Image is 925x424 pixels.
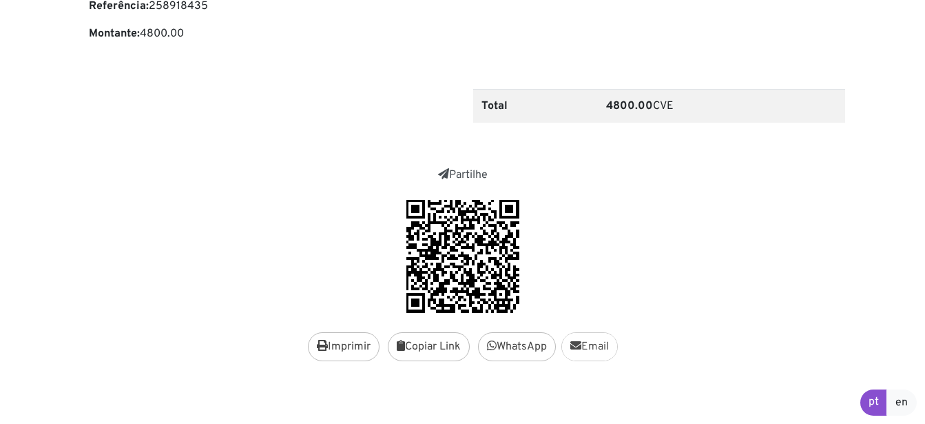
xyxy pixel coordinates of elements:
div: https://faxi.online/receipt/2025092910433862/LUh5 [81,200,845,313]
img: B5jaRGGpyG1fAAAAAElFTkSuQmCC [406,200,519,313]
button: Imprimir [308,332,380,361]
a: pt [860,390,887,416]
b: 4800.00 [606,99,653,113]
p: 4800.00 [89,26,346,42]
a: Partilhe [438,168,488,182]
a: WhatsApp [478,332,556,361]
a: Email [561,332,618,361]
b: Montante: [89,27,140,41]
button: Copiar Link [388,332,470,361]
td: CVE [598,89,844,123]
a: en [886,390,917,416]
th: Total [473,89,599,123]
